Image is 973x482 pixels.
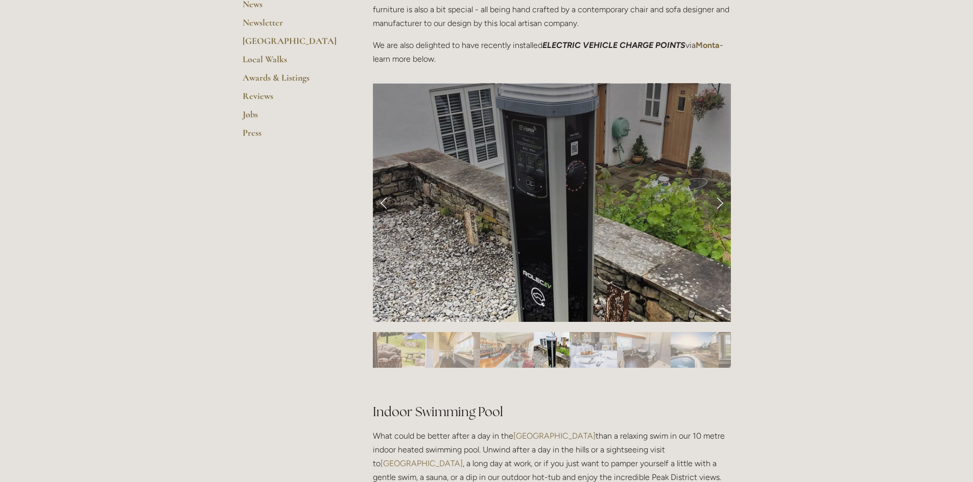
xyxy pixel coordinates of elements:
[243,127,340,145] a: Press
[373,187,395,218] a: Previous Slide
[243,109,340,127] a: Jobs
[696,40,720,50] a: Monta
[426,332,480,368] img: Slide 3
[373,38,731,66] p: We are also delighted to have recently installed via - learn more below.
[243,54,340,72] a: Local Walks
[243,35,340,54] a: [GEOGRAPHIC_DATA]
[542,40,685,50] em: ELECTRIC VEHICLE CHARGE POINTS
[617,332,671,368] img: Slide 7
[373,385,731,421] h2: Indoor Swimming Pool
[243,17,340,35] a: Newsletter
[480,332,534,368] img: Slide 4
[708,187,731,218] a: Next Slide
[243,72,340,90] a: Awards & Listings
[373,332,426,368] img: Slide 2
[513,431,596,441] a: [GEOGRAPHIC_DATA]
[534,332,569,368] img: Slide 5
[569,332,617,368] img: Slide 6
[671,332,718,368] img: Slide 8
[381,459,463,468] a: [GEOGRAPHIC_DATA]
[243,90,340,109] a: Reviews
[719,332,772,368] img: Slide 9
